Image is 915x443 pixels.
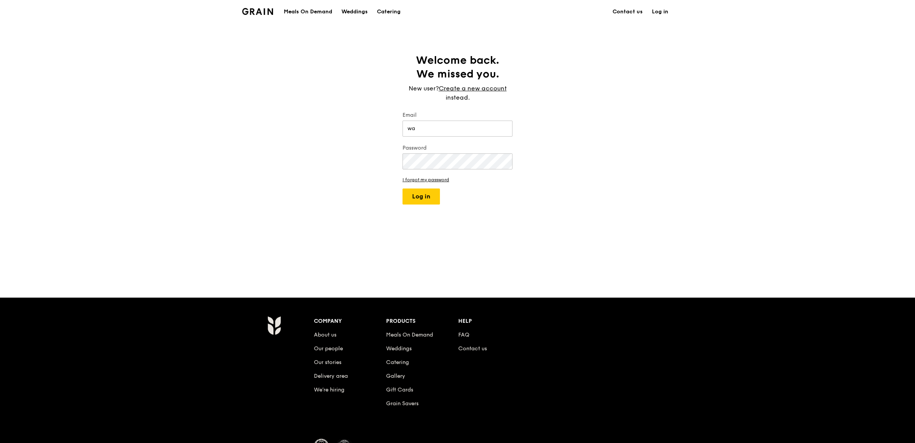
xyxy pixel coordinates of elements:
[458,345,487,352] a: Contact us
[314,373,348,379] a: Delivery area
[409,85,439,92] span: New user?
[337,0,372,23] a: Weddings
[386,332,433,338] a: Meals On Demand
[341,0,368,23] div: Weddings
[386,359,409,366] a: Catering
[386,387,413,393] a: Gift Cards
[314,359,341,366] a: Our stories
[242,8,273,15] img: Grain
[403,111,512,119] label: Email
[372,0,405,23] a: Catering
[377,0,401,23] div: Catering
[386,373,405,379] a: Gallery
[314,345,343,352] a: Our people
[608,0,647,23] a: Contact us
[403,188,440,205] button: Log in
[314,316,386,327] div: Company
[314,387,344,393] a: We’re hiring
[446,94,470,101] span: instead.
[403,53,512,81] h1: Welcome back. We missed you.
[403,144,512,152] label: Password
[386,316,458,327] div: Products
[439,84,507,93] a: Create a new account
[403,177,512,182] a: I forgot my password
[458,332,469,338] a: FAQ
[267,316,281,335] img: Grain
[386,345,412,352] a: Weddings
[386,400,419,407] a: Grain Savers
[314,332,336,338] a: About us
[647,0,673,23] a: Log in
[284,0,332,23] div: Meals On Demand
[458,316,530,327] div: Help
